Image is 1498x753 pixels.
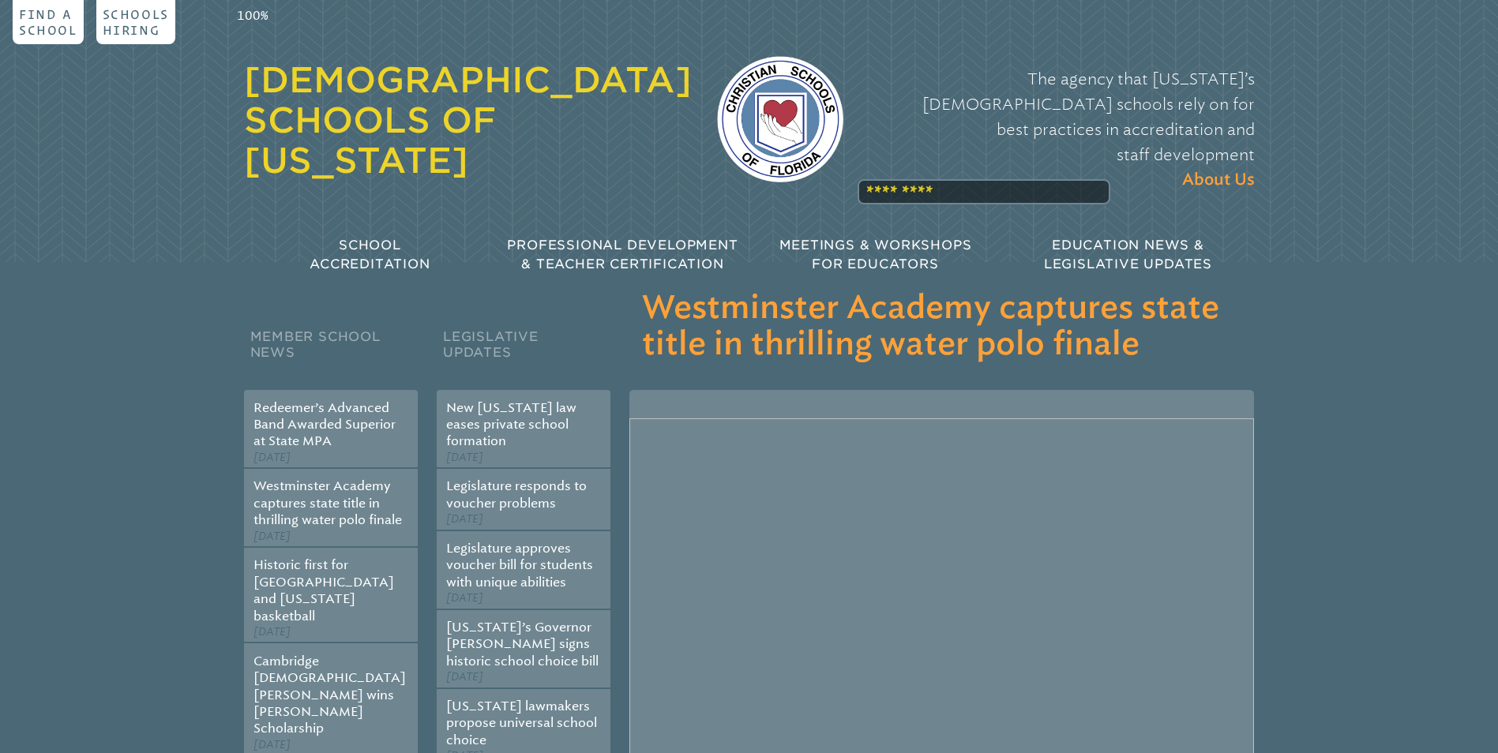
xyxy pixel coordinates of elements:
span: About Us [1182,167,1255,193]
span: [DATE] [446,512,483,526]
span: Professional Development & Teacher Certification [507,238,738,272]
a: Cambridge [DEMOGRAPHIC_DATA][PERSON_NAME] wins [PERSON_NAME] Scholarship [253,654,406,736]
a: [US_STATE] lawmakers propose universal school choice [446,699,597,747]
h2: Legislative Updates [437,325,610,390]
span: [DATE] [446,591,483,605]
span: [DATE] [253,451,291,464]
a: Redeemer’s Advanced Band Awarded Superior at State MPA [253,400,396,449]
p: Schools Hiring [103,6,169,38]
p: 100% [234,6,272,25]
a: Legislature approves voucher bill for students with unique abilities [446,541,593,590]
span: [DATE] [446,451,483,464]
img: csf-logo-web-colors.png [717,56,843,182]
p: Find a school [19,6,77,38]
p: The agency that [US_STATE]’s [DEMOGRAPHIC_DATA] schools rely on for best practices in accreditati... [869,66,1255,193]
a: [DEMOGRAPHIC_DATA] Schools of [US_STATE] [244,59,692,181]
a: Legislature responds to voucher problems [446,478,587,510]
span: [DATE] [446,670,483,684]
span: Meetings & Workshops for Educators [779,238,972,272]
a: Historic first for [GEOGRAPHIC_DATA] and [US_STATE] basketball [253,557,394,623]
a: Westminster Academy captures state title in thrilling water polo finale [253,478,402,527]
span: [DATE] [253,530,291,543]
h3: Westminster Academy captures state title in thrilling water polo finale [642,290,1241,363]
span: Education News & Legislative Updates [1044,238,1212,272]
span: [DATE] [253,625,291,639]
a: New [US_STATE] law eases private school formation [446,400,576,449]
h2: Member School News [244,325,418,390]
span: School Accreditation [310,238,430,272]
span: [DATE] [253,738,291,751]
a: [US_STATE]’s Governor [PERSON_NAME] signs historic school choice bill [446,620,599,669]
